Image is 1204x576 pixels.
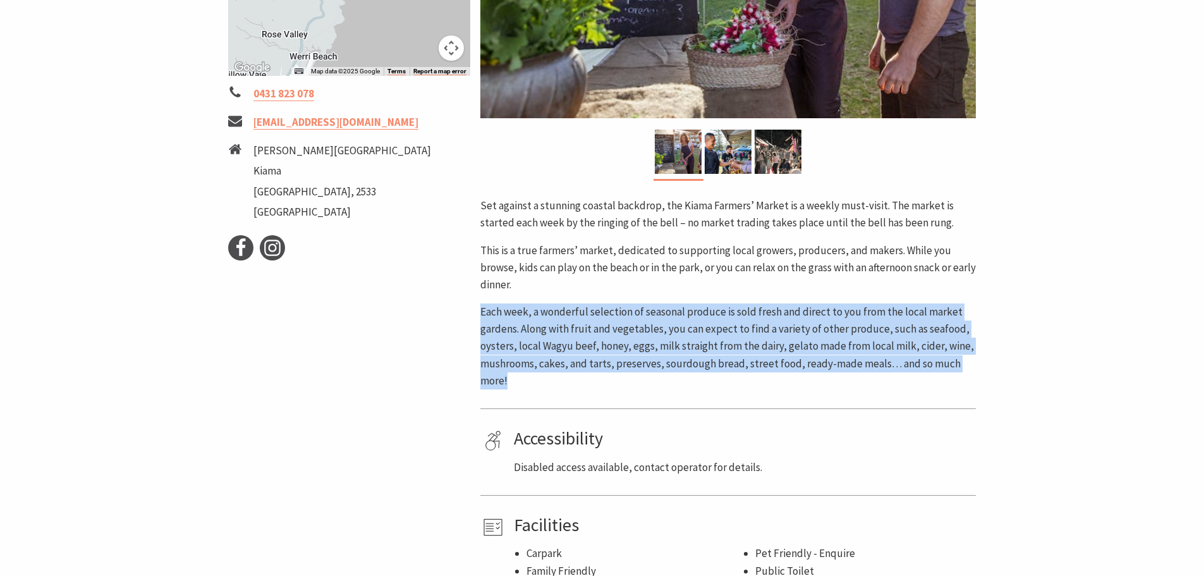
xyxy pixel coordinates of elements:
p: Disabled access available, contact operator for details. [514,459,971,476]
h4: Facilities [514,515,971,536]
img: Kiama-Farmers-Market-Credit-DNSW [655,130,702,174]
li: [GEOGRAPHIC_DATA] [253,204,431,221]
a: 0431 823 078 [253,87,314,101]
li: [PERSON_NAME][GEOGRAPHIC_DATA] [253,142,431,159]
p: This is a true farmers’ market, dedicated to supporting local growers, producers, and makers. Whi... [480,242,976,294]
li: [GEOGRAPHIC_DATA], 2533 [253,183,431,200]
li: Pet Friendly - Enquire [755,545,971,562]
li: Kiama [253,162,431,180]
img: Google [231,59,273,76]
img: Kiama-Farmers-Market-Credit-DNSW [705,130,751,174]
button: Keyboard shortcuts [295,67,303,76]
a: Terms (opens in new tab) [387,68,406,75]
a: Open this area in Google Maps (opens a new window) [231,59,273,76]
img: Kiama Farmers Market [755,130,801,174]
a: [EMAIL_ADDRESS][DOMAIN_NAME] [253,115,418,130]
p: Set against a stunning coastal backdrop, the Kiama Farmers’ Market is a weekly must-visit. The ma... [480,197,976,231]
a: Report a map error [413,68,466,75]
li: Carpark [526,545,743,562]
span: Map data ©2025 Google [311,68,380,75]
h4: Accessibility [514,428,971,450]
button: Map camera controls [439,35,464,61]
p: Each week, a wonderful selection of seasonal produce is sold fresh and direct to you from the loc... [480,303,976,389]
